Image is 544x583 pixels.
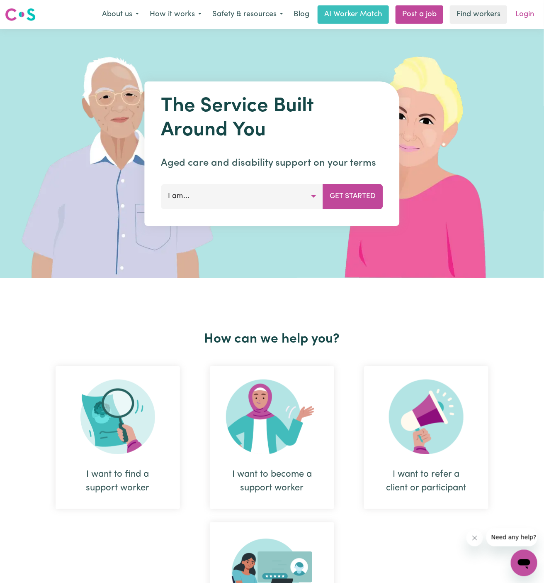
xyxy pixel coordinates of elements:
img: Careseekers logo [5,7,36,22]
div: I want to refer a client or participant [384,468,469,495]
iframe: Button to launch messaging window [511,550,537,576]
h2: How can we help you? [41,331,503,347]
a: Blog [289,5,314,24]
button: About us [97,6,144,23]
div: I want to find a support worker [75,468,160,495]
button: I am... [161,184,323,209]
img: Become Worker [226,380,318,454]
iframe: Message from company [486,528,537,546]
p: Aged care and disability support on your terms [161,156,383,171]
button: Get Started [323,184,383,209]
img: Refer [389,380,464,454]
a: AI Worker Match [318,5,389,24]
a: Careseekers logo [5,5,36,24]
div: I want to refer a client or participant [364,366,488,509]
div: I want to become a support worker [210,366,334,509]
div: I want to find a support worker [56,366,180,509]
a: Find workers [450,5,507,24]
a: Post a job [396,5,443,24]
h1: The Service Built Around You [161,95,383,142]
button: How it works [144,6,207,23]
div: I want to become a support worker [230,468,314,495]
button: Safety & resources [207,6,289,23]
a: Login [510,5,539,24]
iframe: Close message [466,530,483,546]
img: Search [80,380,155,454]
